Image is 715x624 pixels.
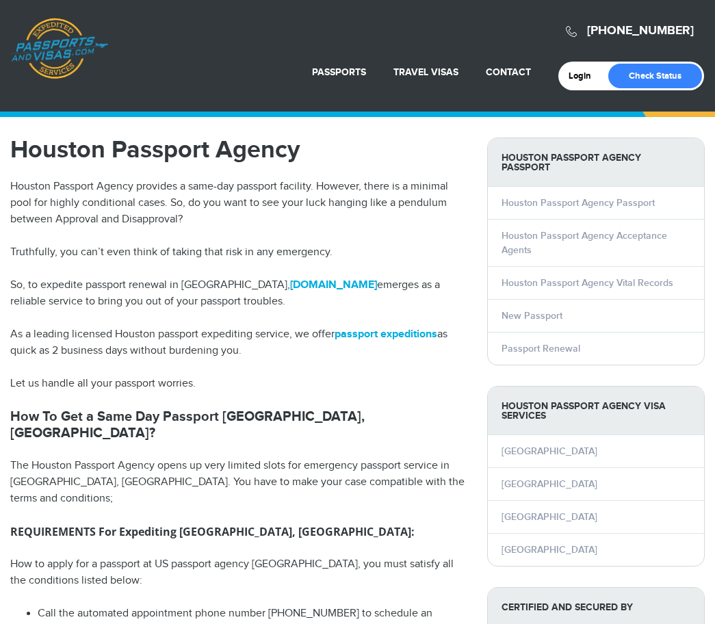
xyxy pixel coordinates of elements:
a: Houston Passport Agency Acceptance Agents [502,230,667,256]
p: Let us handle all your passport worries. [10,376,467,392]
p: Truthfully, you can’t even think of taking that risk in any emergency. [10,244,467,261]
strong: Houston Passport Agency Passport [488,138,704,187]
h1: Houston Passport Agency [10,138,467,162]
a: [GEOGRAPHIC_DATA] [502,445,597,457]
a: [GEOGRAPHIC_DATA] [502,511,597,523]
a: Passports & [DOMAIN_NAME] [11,18,108,79]
a: [DOMAIN_NAME] [290,278,377,291]
a: [GEOGRAPHIC_DATA] [502,544,597,556]
a: Houston Passport Agency Vital Records [502,277,673,289]
p: How to apply for a passport at US passport agency [GEOGRAPHIC_DATA], you must satisfy all the con... [10,556,467,589]
p: So, to expedite passport renewal in [GEOGRAPHIC_DATA], emerges as a reliable service to bring you... [10,277,467,310]
p: Houston Passport Agency provides a same-day passport facility. However, there is a minimal pool f... [10,179,467,228]
a: New Passport [502,310,562,322]
a: Houston Passport Agency Passport [502,197,655,209]
strong: Houston Passport Agency Visa Services [488,387,704,435]
p: The Houston Passport Agency opens up very limited slots for emergency passport service in [GEOGRA... [10,458,467,507]
a: Travel Visas [393,66,458,78]
strong: How To Get a Same Day Passport [GEOGRAPHIC_DATA], [GEOGRAPHIC_DATA]? [10,408,365,441]
a: Login [569,70,601,81]
a: Contact [486,66,531,78]
a: Passport Renewal [502,343,580,354]
a: [PHONE_NUMBER] [587,23,694,38]
a: Check Status [608,64,702,88]
a: [GEOGRAPHIC_DATA] [502,478,597,490]
strong: REQUIREMENTS For Expediting [GEOGRAPHIC_DATA], [GEOGRAPHIC_DATA]: [10,524,415,539]
a: passport expeditions [335,328,437,341]
a: Passports [312,66,366,78]
p: As a leading licensed Houston passport expediting service, we offer as quick as 2 business days w... [10,326,467,359]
